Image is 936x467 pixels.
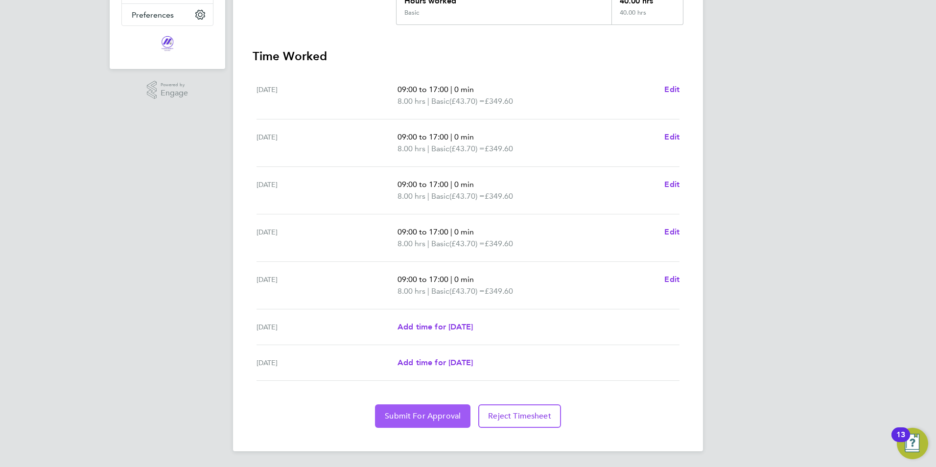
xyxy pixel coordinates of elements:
[257,84,398,107] div: [DATE]
[664,226,679,238] a: Edit
[664,227,679,236] span: Edit
[450,227,452,236] span: |
[398,180,448,189] span: 09:00 to 17:00
[257,226,398,250] div: [DATE]
[257,179,398,202] div: [DATE]
[257,274,398,297] div: [DATE]
[664,179,679,190] a: Edit
[431,95,449,107] span: Basic
[398,321,473,333] a: Add time for [DATE]
[161,81,188,89] span: Powered by
[398,239,425,248] span: 8.00 hrs
[398,322,473,331] span: Add time for [DATE]
[450,85,452,94] span: |
[431,285,449,297] span: Basic
[449,239,485,248] span: (£43.70) =
[431,143,449,155] span: Basic
[404,9,419,17] div: Basic
[485,239,513,248] span: £349.60
[450,180,452,189] span: |
[897,428,928,459] button: Open Resource Center, 13 new notifications
[121,36,213,51] a: Go to home page
[488,411,551,421] span: Reject Timesheet
[427,239,429,248] span: |
[253,48,683,64] h3: Time Worked
[450,132,452,141] span: |
[431,190,449,202] span: Basic
[611,9,683,24] div: 40.00 hrs
[398,85,448,94] span: 09:00 to 17:00
[485,96,513,106] span: £349.60
[478,404,561,428] button: Reject Timesheet
[664,275,679,284] span: Edit
[385,411,461,421] span: Submit For Approval
[485,286,513,296] span: £349.60
[454,180,474,189] span: 0 min
[398,357,473,369] a: Add time for [DATE]
[664,85,679,94] span: Edit
[664,180,679,189] span: Edit
[427,96,429,106] span: |
[132,10,174,20] span: Preferences
[257,131,398,155] div: [DATE]
[664,131,679,143] a: Edit
[398,358,473,367] span: Add time for [DATE]
[431,238,449,250] span: Basic
[664,132,679,141] span: Edit
[454,275,474,284] span: 0 min
[664,274,679,285] a: Edit
[485,191,513,201] span: £349.60
[450,275,452,284] span: |
[398,96,425,106] span: 8.00 hrs
[664,84,679,95] a: Edit
[427,144,429,153] span: |
[122,4,213,25] button: Preferences
[896,435,905,447] div: 13
[454,85,474,94] span: 0 min
[427,286,429,296] span: |
[454,132,474,141] span: 0 min
[449,144,485,153] span: (£43.70) =
[375,404,470,428] button: Submit For Approval
[147,81,188,99] a: Powered byEngage
[161,89,188,97] span: Engage
[257,357,398,369] div: [DATE]
[449,96,485,106] span: (£43.70) =
[454,227,474,236] span: 0 min
[398,144,425,153] span: 8.00 hrs
[398,286,425,296] span: 8.00 hrs
[398,191,425,201] span: 8.00 hrs
[257,321,398,333] div: [DATE]
[398,132,448,141] span: 09:00 to 17:00
[161,36,174,51] img: magnussearch-logo-retina.png
[427,191,429,201] span: |
[449,286,485,296] span: (£43.70) =
[398,227,448,236] span: 09:00 to 17:00
[485,144,513,153] span: £349.60
[449,191,485,201] span: (£43.70) =
[398,275,448,284] span: 09:00 to 17:00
